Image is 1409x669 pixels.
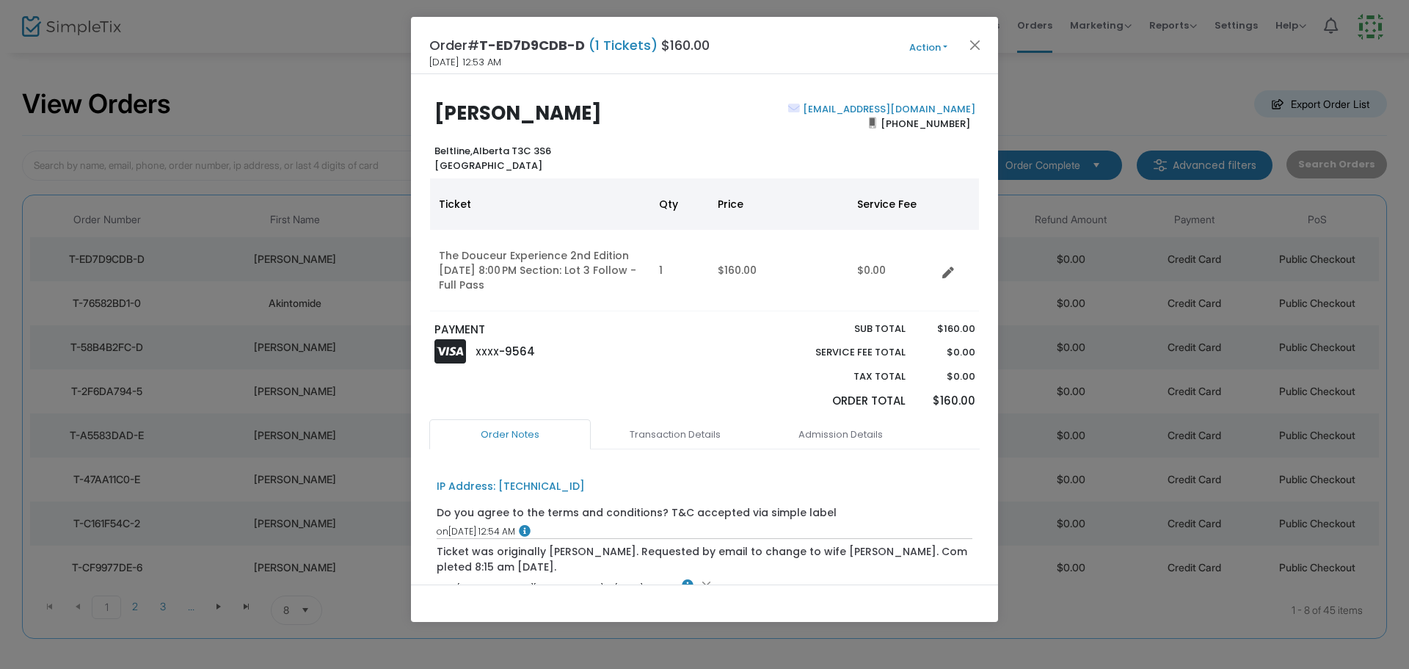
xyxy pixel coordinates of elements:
div: Data table [430,178,979,311]
span: on [603,582,615,595]
p: $0.00 [920,345,975,360]
div: Ticket was originally [PERSON_NAME]. Requested by email to change to wife [PERSON_NAME]. Complete... [437,544,973,575]
span: -9564 [499,344,535,359]
th: Ticket [430,178,650,230]
td: The Douceur Experience 2nd Edition [DATE] 8:00 PM Section: Lot 3 Follow - Full Pass [430,230,650,311]
h4: Order# $160.00 [429,35,710,55]
p: $160.00 [920,322,975,336]
span: [DATE] 12:53 AM [429,55,501,70]
p: Tax Total [781,369,906,384]
a: [EMAIL_ADDRESS][DOMAIN_NAME] [800,102,975,116]
button: Action [884,40,972,56]
div: Do you agree to the terms and conditions? T&C accepted via simple label [437,505,837,521]
div: [EMAIL_ADDRESS][DOMAIN_NAME] [DATE] 7:59 AM [437,579,973,596]
th: Service Fee [848,178,936,230]
th: Qty [650,178,709,230]
p: $160.00 [920,393,975,410]
a: Transaction Details [594,419,756,450]
p: Sub total [781,322,906,336]
div: [DATE] 12:54 AM [437,525,973,538]
p: Order Total [781,393,906,410]
a: Admission Details [760,419,921,450]
b: [PERSON_NAME] [434,100,602,126]
a: Order Notes [429,419,591,450]
span: (1 Tickets) [585,36,661,54]
b: Alberta T3C 3S6 [GEOGRAPHIC_DATA] [434,144,551,173]
div: IP Address: [TECHNICAL_ID] [437,479,585,494]
th: Price [709,178,848,230]
span: on [437,525,448,538]
span: [PHONE_NUMBER] [876,112,975,135]
span: XXXX [476,346,499,358]
button: Close [966,35,985,54]
span: User: [437,582,457,595]
td: $0.00 [848,230,936,311]
td: $160.00 [709,230,848,311]
span: Beltline, [434,144,473,158]
td: 1 [650,230,709,311]
span: T-ED7D9CDB-D [479,36,585,54]
p: $0.00 [920,369,975,384]
p: PAYMENT [434,322,698,339]
p: Service Fee Total [781,345,906,360]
